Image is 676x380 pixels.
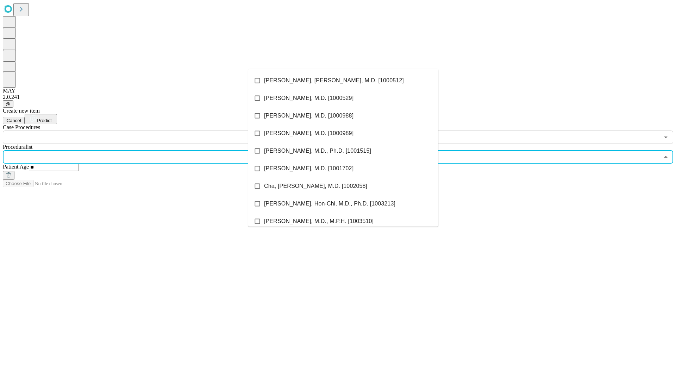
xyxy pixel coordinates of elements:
[264,76,404,85] span: [PERSON_NAME], [PERSON_NAME], M.D. [1000512]
[661,132,671,142] button: Open
[264,112,353,120] span: [PERSON_NAME], M.D. [1000988]
[3,144,32,150] span: Proceduralist
[3,100,13,108] button: @
[6,101,11,107] span: @
[25,114,57,124] button: Predict
[3,94,673,100] div: 2.0.241
[264,94,353,102] span: [PERSON_NAME], M.D. [1000529]
[3,88,673,94] div: MAY
[264,147,371,155] span: [PERSON_NAME], M.D., Ph.D. [1001515]
[661,152,671,162] button: Close
[3,117,25,124] button: Cancel
[6,118,21,123] span: Cancel
[3,108,40,114] span: Create new item
[3,164,29,170] span: Patient Age
[264,164,353,173] span: [PERSON_NAME], M.D. [1001702]
[264,129,353,138] span: [PERSON_NAME], M.D. [1000989]
[264,217,374,226] span: [PERSON_NAME], M.D., M.P.H. [1003510]
[264,199,395,208] span: [PERSON_NAME], Hon-Chi, M.D., Ph.D. [1003213]
[3,124,40,130] span: Scheduled Procedure
[37,118,51,123] span: Predict
[264,182,367,190] span: Cha, [PERSON_NAME], M.D. [1002058]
